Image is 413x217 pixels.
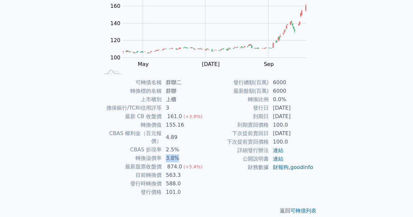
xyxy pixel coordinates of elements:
[273,147,283,153] a: 連結
[100,163,162,171] td: 最新股票收盤價
[110,3,120,9] tspan: 160
[290,164,313,170] a: goodinfo
[162,188,207,196] td: 101.0
[138,61,149,67] tspan: May
[110,54,120,61] tspan: 100
[207,87,269,95] td: 最新餘額(百萬)
[290,208,316,214] a: 可轉債列表
[207,163,269,172] td: 財務數據
[162,146,207,154] td: 2.5%
[162,78,207,87] td: 群聯二
[110,37,120,43] tspan: 120
[269,112,314,121] td: [DATE]
[207,121,269,129] td: 到期賣回價格
[162,104,207,112] td: 3
[162,154,207,163] td: 3.8%
[183,164,202,169] span: (+5.4%)
[273,156,283,162] a: 連結
[100,129,162,146] td: CBAS 權利金（百元報價）
[100,87,162,95] td: 轉換標的名稱
[269,129,314,138] td: [DATE]
[207,78,269,87] td: 發行總額(百萬)
[166,113,183,120] div: 161.0
[207,146,269,155] td: 詳細發行辦法
[269,163,314,172] td: ,
[269,138,314,146] td: 100.0
[269,104,314,112] td: [DATE]
[100,95,162,104] td: 上市櫃別
[110,20,120,26] tspan: 140
[162,129,207,146] td: 4.89
[100,121,162,129] td: 轉換價值
[207,104,269,112] td: 發行日
[202,61,219,67] tspan: [DATE]
[162,171,207,179] td: 563.3
[269,78,314,87] td: 6000
[162,179,207,188] td: 588.0
[100,188,162,196] td: 發行價格
[269,87,314,95] td: 6000
[92,207,322,215] p: 返回
[100,104,162,112] td: 擔保銀行/TCRI信用評等
[269,121,314,129] td: 100.0
[100,154,162,163] td: 轉換溢價率
[207,95,269,104] td: 轉換比例
[100,171,162,179] td: 目前轉換價
[162,95,207,104] td: 上櫃
[207,112,269,121] td: 到期日
[264,61,274,67] tspan: Sep
[162,121,207,129] td: 155.16
[100,179,162,188] td: 發行時轉換價
[207,155,269,163] td: 公開說明書
[273,164,289,170] a: 財報狗
[166,163,183,171] div: 874.0
[162,87,207,95] td: 群聯
[269,95,314,104] td: 0.0%
[183,114,202,119] span: (+3.9%)
[207,129,269,138] td: 下次提前賣回日
[100,146,162,154] td: CBAS 折現率
[207,138,269,146] td: 下次提前賣回價格
[100,78,162,87] td: 可轉債名稱
[100,112,162,121] td: 最新 CB 收盤價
